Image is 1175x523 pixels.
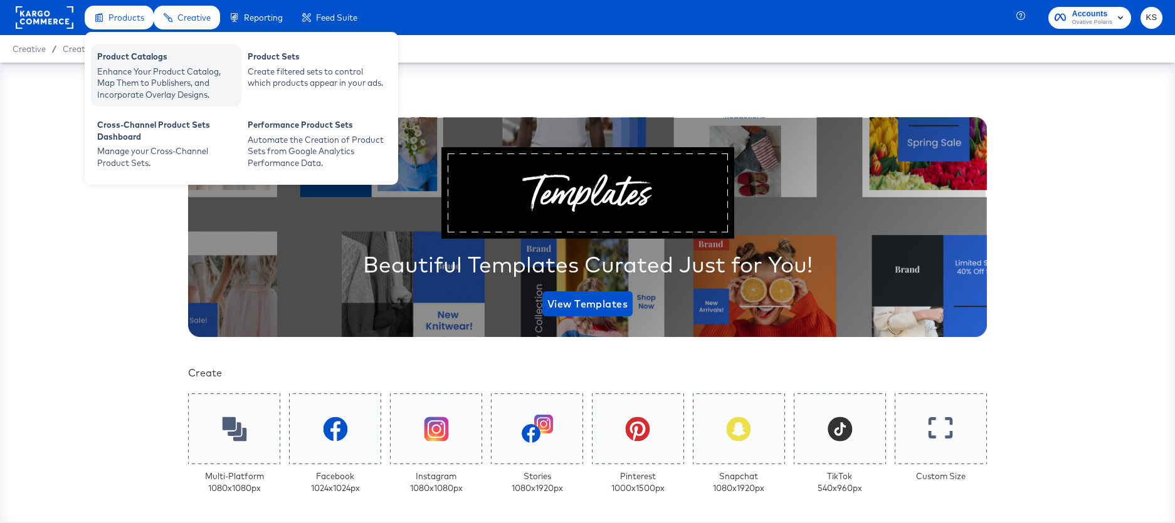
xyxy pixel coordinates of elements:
div: Facebook 1024 x 1024 px [311,470,360,494]
div: Beautiful Templates Curated Just for You! [363,249,813,280]
a: Creative Home [63,44,121,54]
button: AccountsOvative Polaris [1048,7,1131,29]
span: Feed Suite [316,13,357,23]
div: Create [188,366,987,380]
div: Custom Size [916,470,966,482]
div: TikTok 540 x 960 px [818,470,862,494]
div: Multi-Platform 1080 x 1080 px [205,470,264,494]
div: Stories 1080 x 1920 px [512,470,563,494]
span: Creative [177,13,211,23]
span: Accounts [1072,8,1112,21]
span: Ovative Polaris [1072,18,1112,28]
span: View Templates [547,295,628,313]
button: View Templates [542,291,633,316]
div: Snapchat 1080 x 1920 px [713,470,764,494]
span: KS [1146,11,1157,25]
span: / [46,44,63,54]
button: KS [1141,7,1162,29]
span: Products [108,13,144,23]
div: Instagram 1080 x 1080 px [410,470,463,494]
span: Creative [13,44,46,54]
div: Pinterest 1000 x 1500 px [611,470,665,494]
span: Reporting [244,13,283,23]
div: Your Custom Templates [188,82,987,103]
